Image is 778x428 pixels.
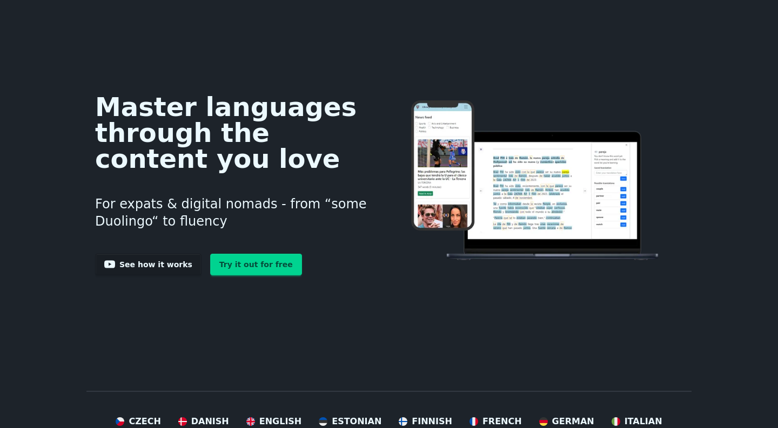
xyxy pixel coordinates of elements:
[412,415,452,428] span: Finnish
[612,415,662,428] a: Italian
[332,415,381,428] span: Estonian
[482,415,522,428] span: French
[95,182,372,243] h3: For expats & digital nomads - from “some Duolingo“ to fluency
[246,415,302,428] a: English
[95,94,372,172] h1: Master languages through the content you love
[390,100,683,262] img: Learn languages online
[116,415,160,428] a: Czech
[625,415,662,428] span: Italian
[399,415,452,428] a: Finnish
[259,415,302,428] span: English
[191,415,229,428] span: Danish
[210,254,302,275] a: Try it out for free
[319,415,381,428] a: Estonian
[178,415,229,428] a: Danish
[470,415,522,428] a: French
[129,415,160,428] span: Czech
[95,254,202,275] a: See how it works
[539,415,594,428] a: German
[552,415,594,428] span: German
